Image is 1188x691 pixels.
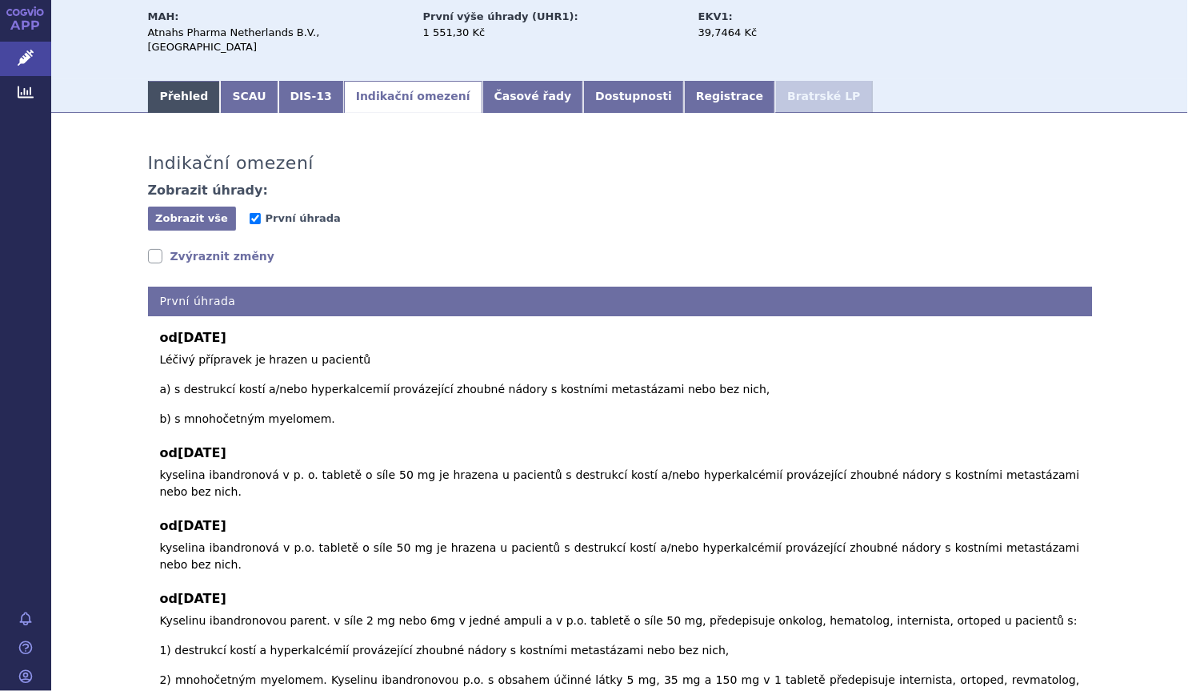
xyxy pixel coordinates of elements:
h3: Indikační omezení [148,153,314,174]
b: od [160,328,1080,348]
div: Atnahs Pharma Netherlands B.V., [GEOGRAPHIC_DATA] [148,26,408,54]
h4: První úhrada [148,287,1092,316]
strong: EKV1: [698,10,733,22]
b: od [160,589,1080,609]
div: 1 551,30 Kč [423,26,683,40]
h4: Zobrazit úhrady: [148,183,269,199]
a: Registrace [684,81,775,113]
a: Přehled [148,81,221,113]
strong: MAH: [148,10,179,22]
span: Zobrazit vše [155,212,228,224]
span: [DATE] [178,445,226,460]
p: Léčivý přípravek je hrazen u pacientů a) s destrukcí kostí a/nebo hyperkalcemií provázející zhoub... [160,352,1080,428]
span: První úhrada [266,212,341,224]
a: Časové řady [482,81,584,113]
a: SCAU [220,81,278,113]
span: [DATE] [178,330,226,345]
button: Zobrazit vše [148,207,236,231]
span: [DATE] [178,591,226,606]
a: Zvýraznit změny [148,248,275,264]
p: kyselina ibandronová v p. o. tabletě o síle 50 mg je hrazena u pacientů s destrukcí kostí a/nebo ... [160,467,1080,500]
b: od [160,444,1080,463]
a: Indikační omezení [344,81,482,113]
a: DIS-13 [278,81,344,113]
b: od [160,516,1080,536]
strong: První výše úhrady (UHR1): [423,10,578,22]
a: Dostupnosti [583,81,684,113]
input: První úhrada [250,213,261,224]
p: kyselina ibandronová v p.o. tabletě o síle 50 mg je hrazena u pacientů s destrukcí kostí a/nebo h... [160,540,1080,573]
div: 39,7464 Kč [698,26,878,40]
span: [DATE] [178,518,226,533]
